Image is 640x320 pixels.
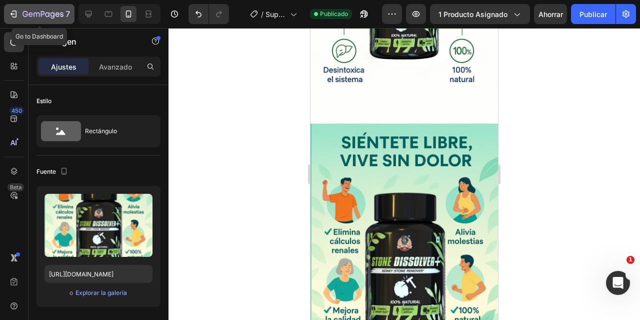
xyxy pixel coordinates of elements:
div: Deshacer/Rehacer [188,4,229,24]
font: 450 [11,107,22,114]
button: Ahorrar [534,4,567,24]
iframe: Área de diseño [310,28,498,320]
img: imagen de vista previa [44,194,152,257]
font: Beta [10,184,21,191]
p: Imagen [48,36,133,48]
font: Fuente [36,168,56,175]
button: 1 producto asignado [430,4,530,24]
font: / [261,10,263,19]
iframe: Chat en vivo de Intercom [606,271,630,295]
font: Rectángulo [85,127,117,135]
button: Publicar [571,4,615,24]
font: o [69,289,73,296]
font: Publicar [579,10,607,19]
button: 7 [4,4,74,24]
font: Explorar la galería [75,289,127,296]
font: 1 producto asignado [438,10,507,19]
input: https://ejemplo.com/imagen.jpg [44,265,152,283]
font: Publicado [320,10,348,18]
font: Ajustes [51,63,76,71]
button: Explorar la galería [75,288,127,298]
font: 7 [65,9,70,19]
font: Estilo [36,97,51,105]
font: Suplemento Disolvente de Cálculos Renales [265,10,288,92]
font: Imagen [48,37,76,47]
font: 1 [628,256,632,263]
font: Ahorrar [538,10,563,19]
font: Avanzado [99,63,132,71]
